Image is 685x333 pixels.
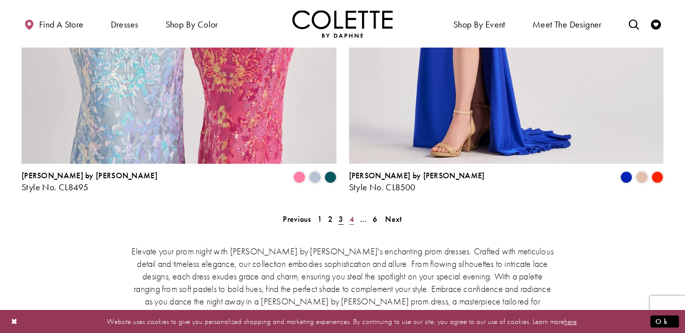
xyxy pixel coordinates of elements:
a: 1 [314,212,325,226]
a: here [564,316,577,326]
span: Style No. CL8495 [22,181,88,193]
span: Next [385,214,402,224]
span: 2 [328,214,332,224]
div: Colette by Daphne Style No. CL8500 [349,171,485,192]
button: Close Dialog [6,312,23,330]
span: [PERSON_NAME] by [PERSON_NAME] [349,170,485,181]
a: 4 [347,212,357,226]
span: 3 [338,214,343,224]
span: 4 [350,214,354,224]
a: 6 [370,212,380,226]
a: Find a store [22,10,86,38]
i: Scarlet [651,171,663,183]
span: Previous [283,214,311,224]
a: Meet the designer [530,10,604,38]
p: Elevate your prom night with [PERSON_NAME] by [PERSON_NAME]'s enchanting prom dresses. Crafted wi... [129,245,556,320]
span: Shop by color [165,20,218,30]
span: Find a store [39,20,84,30]
span: [PERSON_NAME] by [PERSON_NAME] [22,170,157,181]
span: Meet the designer [533,20,602,30]
i: Royal Blue [620,171,632,183]
i: Spruce [324,171,336,183]
i: Champagne [636,171,648,183]
i: Ice Blue [309,171,321,183]
span: 1 [317,214,322,224]
img: Colette by Daphne [292,10,393,38]
a: Check Wishlist [648,10,663,38]
span: Shop by color [163,10,221,38]
a: Next Page [382,212,405,226]
a: 2 [325,212,335,226]
span: 6 [373,214,377,224]
div: Colette by Daphne Style No. CL8495 [22,171,157,192]
span: Shop By Event [453,20,505,30]
span: Dresses [108,10,141,38]
span: Dresses [111,20,138,30]
p: Website uses cookies to give you personalized shopping and marketing experiences. By continuing t... [72,314,613,328]
span: Style No. CL8500 [349,181,416,193]
button: Submit Dialog [650,315,679,327]
i: Cotton Candy [293,171,305,183]
a: Toggle search [626,10,641,38]
a: Visit Home Page [292,10,393,38]
span: Current page [335,212,346,226]
span: ... [360,214,367,224]
a: ... [357,212,370,226]
a: Prev Page [280,212,314,226]
span: Shop By Event [451,10,508,38]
